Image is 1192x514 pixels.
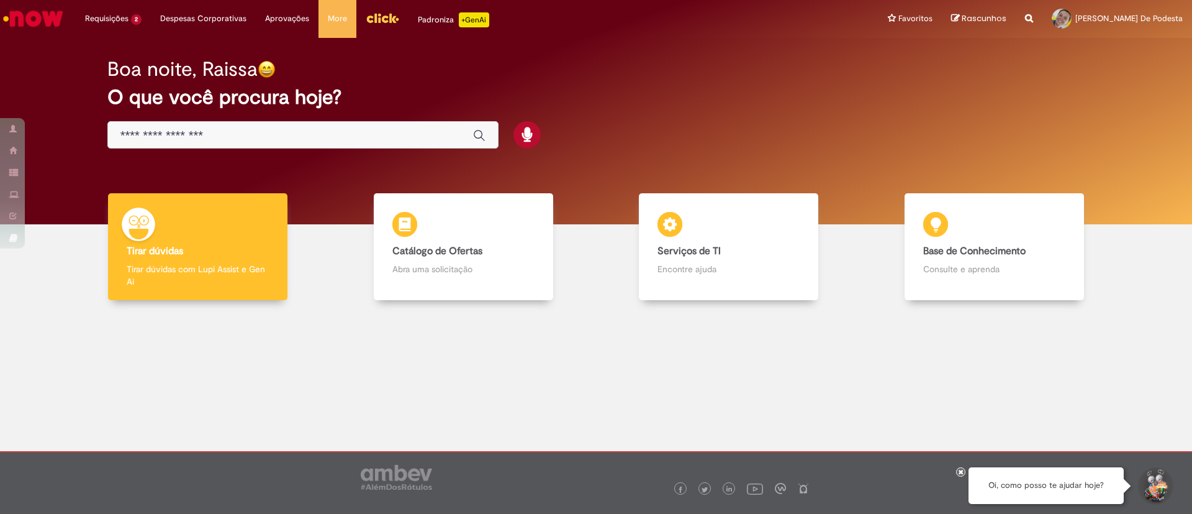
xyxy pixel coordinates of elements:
[366,9,399,27] img: click_logo_yellow_360x200.png
[657,245,721,257] b: Serviços de TI
[968,467,1124,504] div: Oi, como posso te ajudar hoje?
[747,480,763,497] img: logo_footer_youtube.png
[258,60,276,78] img: happy-face.png
[923,245,1026,257] b: Base de Conhecimento
[131,14,142,25] span: 2
[596,193,862,301] a: Serviços de TI Encontre ajuda
[331,193,597,301] a: Catálogo de Ofertas Abra uma solicitação
[862,193,1127,301] a: Base de Conhecimento Consulte e aprenda
[702,487,708,493] img: logo_footer_twitter.png
[1136,467,1173,505] button: Iniciar Conversa de Suporte
[392,263,535,275] p: Abra uma solicitação
[328,12,347,25] span: More
[107,58,258,80] h2: Boa noite, Raissa
[677,487,684,493] img: logo_footer_facebook.png
[392,245,482,257] b: Catálogo de Ofertas
[923,263,1065,275] p: Consulte e aprenda
[459,12,489,27] p: +GenAi
[107,86,1085,108] h2: O que você procura hoje?
[726,486,733,493] img: logo_footer_linkedin.png
[657,263,800,275] p: Encontre ajuda
[265,12,309,25] span: Aprovações
[418,12,489,27] div: Padroniza
[127,245,183,257] b: Tirar dúvidas
[1075,13,1183,24] span: [PERSON_NAME] De Podesta
[160,12,246,25] span: Despesas Corporativas
[951,13,1006,25] a: Rascunhos
[65,193,331,301] a: Tirar dúvidas Tirar dúvidas com Lupi Assist e Gen Ai
[775,483,786,494] img: logo_footer_workplace.png
[127,263,269,288] p: Tirar dúvidas com Lupi Assist e Gen Ai
[962,12,1006,24] span: Rascunhos
[798,483,809,494] img: logo_footer_naosei.png
[85,12,129,25] span: Requisições
[361,465,432,490] img: logo_footer_ambev_rotulo_gray.png
[1,6,65,31] img: ServiceNow
[898,12,932,25] span: Favoritos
